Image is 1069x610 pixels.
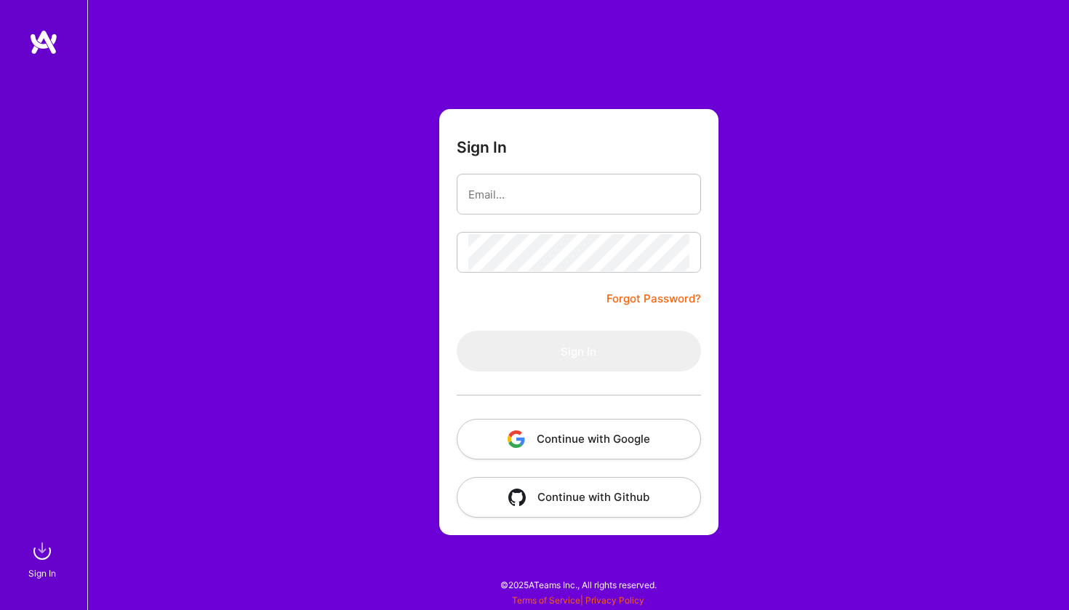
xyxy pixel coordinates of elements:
[457,138,507,156] h3: Sign In
[512,595,644,606] span: |
[457,477,701,518] button: Continue with Github
[606,290,701,308] a: Forgot Password?
[457,331,701,372] button: Sign In
[28,566,56,581] div: Sign In
[468,176,689,213] input: Email...
[87,566,1069,603] div: © 2025 ATeams Inc., All rights reserved.
[457,419,701,459] button: Continue with Google
[508,430,525,448] img: icon
[585,595,644,606] a: Privacy Policy
[508,489,526,506] img: icon
[29,29,58,55] img: logo
[512,595,580,606] a: Terms of Service
[31,537,57,581] a: sign inSign In
[28,537,57,566] img: sign in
